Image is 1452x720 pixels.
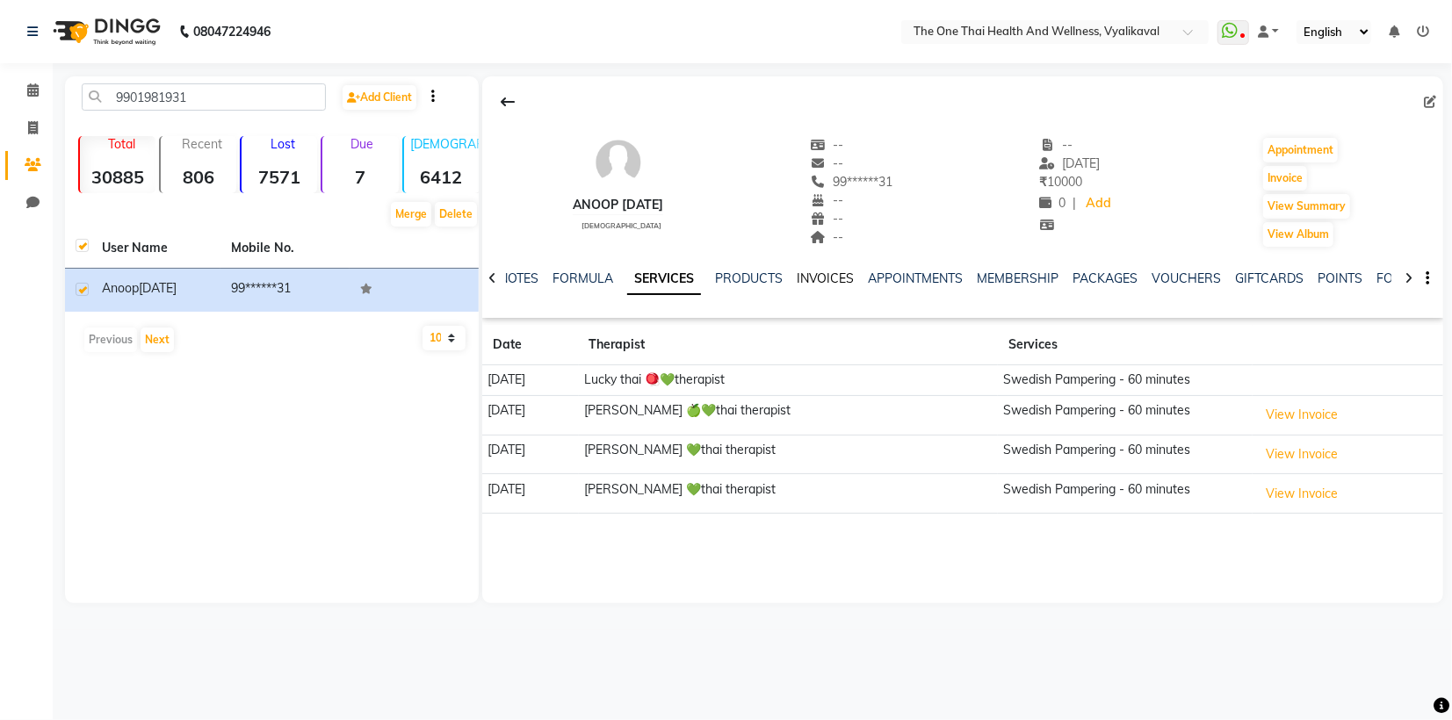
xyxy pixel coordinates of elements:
td: Swedish Pampering - 60 minutes [998,435,1252,474]
span: ₹ [1040,174,1048,190]
td: Swedish Pampering - 60 minutes [998,474,1252,514]
img: logo [45,7,165,56]
td: Swedish Pampering - 60 minutes [998,365,1252,396]
span: 0 [1040,195,1066,211]
strong: 6412 [404,166,480,188]
span: -- [811,192,844,208]
th: Therapist [579,325,999,365]
a: NOTES [499,270,538,286]
td: Lucky thai 🪀💚therapist [579,365,999,396]
span: -- [811,211,844,227]
a: MEMBERSHIP [978,270,1059,286]
a: PRODUCTS [715,270,783,286]
td: [DATE] [482,395,579,435]
a: PACKAGES [1073,270,1138,286]
span: [DATE] [139,280,177,296]
button: View Invoice [1258,401,1346,428]
b: 08047224946 [193,7,271,56]
span: anoop [102,280,139,296]
a: APPOINTMENTS [869,270,964,286]
a: VOUCHERS [1152,270,1222,286]
button: View Invoice [1258,480,1346,508]
button: View Invoice [1258,441,1346,468]
strong: 7571 [242,166,317,188]
a: FORMULA [553,270,613,286]
input: Search by Name/Mobile/Email/Code [82,83,326,111]
a: Add [1084,191,1115,216]
button: Merge [391,202,431,227]
a: SERVICES [627,263,701,295]
div: anoop [DATE] [573,196,663,214]
span: | [1073,194,1077,212]
img: avatar [592,136,645,189]
th: Mobile No. [220,228,350,269]
span: [DATE] [1040,155,1101,171]
td: [DATE] [482,474,579,514]
button: View Summary [1263,194,1350,219]
th: Date [482,325,579,365]
a: INVOICES [797,270,855,286]
td: [DATE] [482,435,579,474]
div: Back to Client [489,85,526,119]
span: 10000 [1040,174,1083,190]
th: User Name [91,228,220,269]
a: POINTS [1318,270,1363,286]
span: -- [811,229,844,245]
p: Due [326,136,398,152]
strong: 7 [322,166,398,188]
td: Swedish Pampering - 60 minutes [998,395,1252,435]
td: [PERSON_NAME] 💚thai therapist [579,474,999,514]
a: Add Client [343,85,416,110]
a: GIFTCARDS [1236,270,1304,286]
strong: 806 [161,166,236,188]
p: Recent [168,136,236,152]
button: Invoice [1263,166,1307,191]
td: [PERSON_NAME] 💚thai therapist [579,435,999,474]
button: View Album [1263,222,1333,247]
span: -- [811,137,844,153]
span: [DEMOGRAPHIC_DATA] [582,221,661,230]
p: Total [87,136,155,152]
p: [DEMOGRAPHIC_DATA] [411,136,480,152]
td: [DATE] [482,365,579,396]
strong: 30885 [80,166,155,188]
button: Next [141,328,174,352]
button: Appointment [1263,138,1338,162]
span: -- [811,155,844,171]
button: Delete [435,202,477,227]
a: FORMS [1377,270,1421,286]
th: Services [998,325,1252,365]
span: -- [1040,137,1073,153]
td: [PERSON_NAME] 🍏💚thai therapist [579,395,999,435]
p: Lost [249,136,317,152]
